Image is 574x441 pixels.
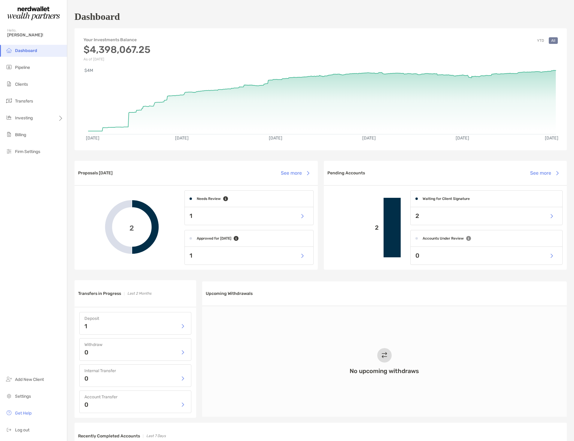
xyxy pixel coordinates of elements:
p: 0 [84,375,88,381]
h4: Approved for [DATE] [197,236,231,240]
h3: No upcoming withdraws [350,367,419,375]
h3: Transfers in Progress [78,291,121,296]
h3: $4,398,067.25 [84,44,150,55]
img: transfers icon [5,97,13,104]
h4: Your Investments Balance [84,37,150,42]
button: See more [276,167,314,180]
span: Clients [15,82,28,87]
button: All [549,37,558,44]
img: Zoe Logo [7,2,60,24]
img: clients icon [5,80,13,87]
h1: Dashboard [74,11,120,22]
p: 1 [190,252,192,259]
text: [DATE] [175,136,189,141]
p: 2 [415,212,419,220]
h4: Waiting for Client Signature [423,197,470,201]
span: Transfers [15,99,33,104]
span: Log out [15,427,29,433]
h4: Account Transfer [84,394,186,400]
img: pipeline icon [5,63,13,71]
p: 1 [84,323,87,329]
p: 0 [84,402,88,408]
p: 0 [84,349,88,355]
button: YTD [535,37,546,44]
button: See more [525,167,563,180]
h3: Recently Completed Accounts [78,433,140,439]
h4: Withdraw [84,342,186,347]
p: As of [DATE] [84,57,150,61]
h3: Pending Accounts [327,170,365,176]
span: Add New Client [15,377,44,382]
span: Get Help [15,411,32,416]
span: Pipeline [15,65,30,70]
img: investing icon [5,114,13,121]
h3: Proposals [DATE] [78,170,113,176]
p: Last 7 Days [146,432,166,440]
p: 2 [329,224,379,231]
h4: Internal Transfer [84,368,186,373]
text: $4M [84,68,93,73]
span: Dashboard [15,48,37,53]
img: billing icon [5,131,13,138]
img: get-help icon [5,409,13,416]
text: [DATE] [363,136,376,141]
h3: Upcoming Withdrawals [206,291,253,296]
p: Last 2 Months [127,290,151,297]
text: [DATE] [86,136,99,141]
text: [DATE] [456,136,469,141]
img: dashboard icon [5,47,13,54]
span: Investing [15,115,33,121]
h4: Accounts Under Review [423,236,464,240]
span: Firm Settings [15,149,40,154]
img: logout icon [5,426,13,433]
span: Settings [15,394,31,399]
text: [DATE] [545,136,559,141]
span: Billing [15,132,26,137]
h4: Needs Review [197,197,221,201]
span: [PERSON_NAME]! [7,32,63,38]
img: add_new_client icon [5,375,13,383]
text: [DATE] [269,136,282,141]
p: 1 [190,212,192,220]
img: firm-settings icon [5,148,13,155]
img: settings icon [5,392,13,400]
h4: Deposit [84,316,186,321]
p: 0 [415,252,419,259]
span: 2 [129,223,134,231]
